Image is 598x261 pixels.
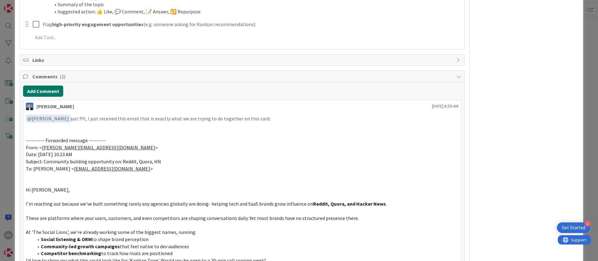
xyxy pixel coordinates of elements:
[557,222,590,233] div: Open Get Started checklist, remaining modules: 2
[26,103,33,110] img: DP
[26,144,42,151] span: From: <
[41,243,120,249] strong: Community-led growth campaigns
[313,201,386,207] strong: Reddit, Quora, and Hacker News
[150,165,153,172] span: >
[41,236,92,242] strong: Social listening & ORM
[42,144,155,151] a: [PERSON_NAME][EMAIL_ADDRESS][DOMAIN_NAME]
[52,21,144,27] strong: high-priority engagement opportunities
[26,137,106,143] span: ---------- Forwarded message ---------
[585,221,590,226] div: 2
[50,1,460,8] li: Summary of the topic
[26,151,72,157] span: Date: [DATE] 10:23 AM
[27,115,32,122] span: @
[120,243,189,249] span: that feel native to dev audiences
[23,86,63,97] button: Add Comment
[92,236,149,242] span: to shape brand perception
[32,56,453,64] span: Links
[50,8,460,15] li: Suggested action: 👍 Like, 💬 Comment, 📝 Answer, 🔁 Repurpose
[59,73,65,80] span: ( 2 )
[32,73,453,80] span: Comments
[26,158,161,165] span: Subject: Community building opportunity on: Reddit, Quora, HN
[26,114,458,123] p: just FYI, I just received this email that is exactly what we are trying to do together on this card:
[101,250,173,256] span: to track how rivals are positioned
[26,229,196,235] span: At 'The Social Lions', we’re already working some of the biggest names, running:
[41,250,101,256] strong: Competitor benchmarking
[26,187,70,193] span: Hi [PERSON_NAME],
[13,1,28,8] span: Support
[26,201,313,207] span: I’m reaching out because we’ve built something rarely any agencies globally are doing- helping te...
[27,115,69,122] span: [PERSON_NAME]
[26,165,74,172] span: To: [PERSON_NAME] <
[43,21,460,28] p: Flag (e.g. someone asking for Kanban recommendations)
[155,144,158,151] span: >
[36,103,74,110] div: [PERSON_NAME]
[74,165,150,172] a: [EMAIL_ADDRESS][DOMAIN_NAME]
[26,215,359,221] span: These are platforms where your users, customers, and even competitors are shaping conversations d...
[432,103,458,110] span: [DATE] 8:59 AM
[562,225,585,231] div: Get Started
[386,201,387,207] span: .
